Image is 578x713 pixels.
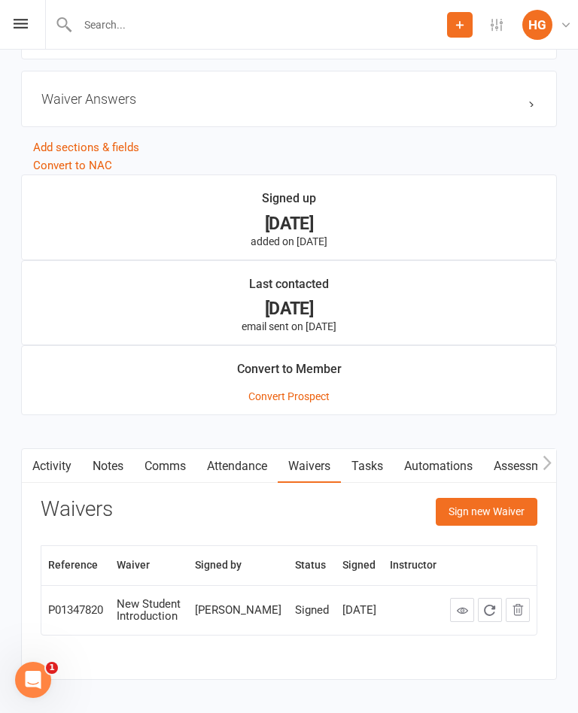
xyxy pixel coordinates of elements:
th: Instructor [383,546,443,584]
iframe: Intercom live chat [15,662,51,698]
div: Signed up [262,189,316,216]
h3: Waiver Answers [41,91,537,107]
a: Automations [394,449,483,484]
h3: Waivers [41,498,113,521]
a: Convert Prospect [248,390,330,402]
div: [DATE] [35,301,543,317]
a: Tasks [341,449,394,484]
a: Attendance [196,449,278,484]
div: Last contacted [249,275,329,302]
a: Add sections & fields [33,141,139,154]
div: [PERSON_NAME] [195,604,281,617]
div: Convert to Member [237,360,342,387]
div: P01347820 [48,604,103,617]
a: Assessments [483,449,575,484]
div: HG [522,10,552,40]
div: Signed [295,604,329,617]
button: Sign new Waiver [436,498,537,525]
th: Signed [336,546,383,584]
th: Waiver [110,546,188,584]
a: Notes [82,449,134,484]
a: Waivers [278,449,341,484]
div: New Student Introduction [117,598,181,623]
th: Signed by [188,546,288,584]
div: [DATE] [342,604,376,617]
th: Status [288,546,336,584]
a: Comms [134,449,196,484]
th: Reference [41,546,110,584]
p: email sent on [DATE] [35,320,543,332]
a: Activity [22,449,82,484]
div: [DATE] [35,216,543,232]
input: Search... [73,14,447,35]
p: added on [DATE] [35,235,543,247]
a: Convert to NAC [33,159,112,172]
span: 1 [46,662,58,674]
